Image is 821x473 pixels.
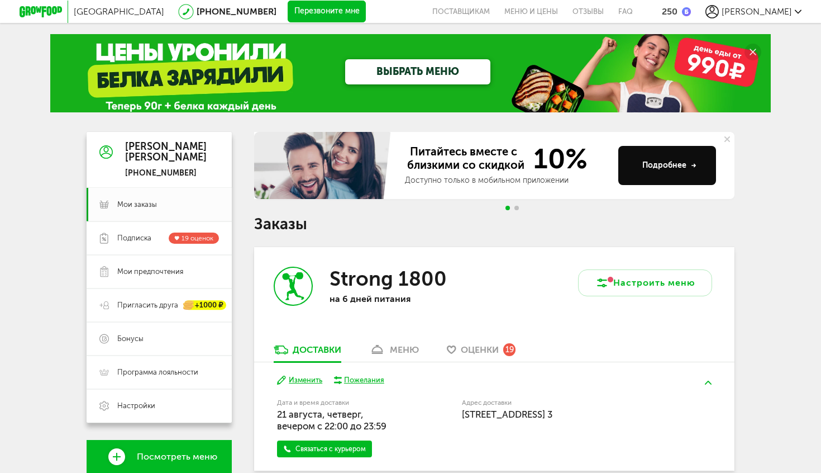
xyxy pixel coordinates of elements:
[117,233,151,243] span: Подписка
[184,301,226,310] div: +1000 ₽
[462,409,552,420] span: [STREET_ADDRESS] 3
[87,255,232,288] a: Мои предпочтения
[277,400,405,406] label: Дата и время доставки
[662,6,677,17] div: 250
[74,6,164,17] span: [GEOGRAPHIC_DATA]
[87,322,232,356] a: Бонусы
[117,267,183,277] span: Мои предпочтения
[462,400,670,406] label: Адрес доставки
[87,288,232,322] a: Пригласить друга +1000 ₽
[125,168,207,178] div: [PHONE_NUMBER]
[293,344,341,355] div: Доставки
[333,375,384,385] button: Пожелания
[87,356,232,389] a: Программа лояльности
[87,389,232,423] a: Настройки
[125,141,207,164] div: [PERSON_NAME] [PERSON_NAME]
[527,145,588,173] span: 10%
[277,441,372,457] a: Связаться с курьером
[514,206,519,210] span: Go to slide 2
[344,375,384,385] div: Пожелания
[277,375,322,386] button: Изменить
[277,409,386,432] span: 21 августа, четверг, вечером c 22:00 до 23:59
[364,344,424,362] a: меню
[254,132,394,199] img: family-banner.579af9d.jpg
[268,344,347,362] a: Доставки
[182,234,213,242] span: 19 оценок
[618,146,716,185] button: Подробнее
[405,175,609,186] div: Доступно только в мобильном приложении
[682,7,691,16] img: bonus_b.cdccf46.png
[441,344,521,362] a: Оценки 19
[722,6,792,17] span: [PERSON_NAME]
[390,344,419,355] div: меню
[503,343,515,356] div: 19
[461,344,499,355] span: Оценки
[87,188,232,221] a: Мои заказы
[288,1,366,23] button: Перезвоните мне
[330,267,447,291] h3: Strong 1800
[197,6,276,17] a: [PHONE_NUMBER]
[505,206,510,210] span: Go to slide 1
[705,381,712,385] img: arrow-up-green.5eb5f82.svg
[405,145,527,173] span: Питайтесь вместе с близкими со скидкой
[345,59,490,84] a: ВЫБРАТЬ МЕНЮ
[117,200,157,210] span: Мои заказы
[137,452,217,462] span: Посмотреть меню
[578,269,712,296] button: Настроить меню
[330,294,475,304] p: на 6 дней питания
[254,217,734,231] h1: Заказы
[117,300,178,310] span: Пригласить друга
[117,367,198,377] span: Программа лояльности
[642,160,696,171] div: Подробнее
[117,401,155,411] span: Настройки
[117,334,144,344] span: Бонусы
[87,221,232,255] a: Подписка 19 оценок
